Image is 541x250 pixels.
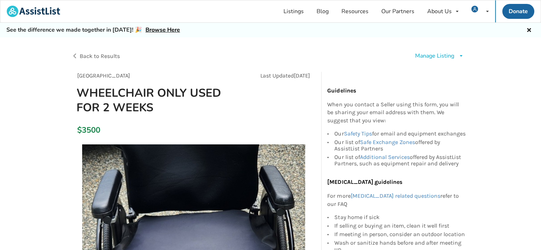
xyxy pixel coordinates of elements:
div: Our list of offered by AssistList Partners, such as equipment repair and delivery [334,153,466,167]
div: About Us [427,9,452,14]
a: Browse Here [145,26,180,34]
h5: See the difference we made together in [DATE]! 🎉 [6,26,180,34]
a: Listings [277,0,310,22]
a: Donate [502,4,534,19]
div: $3500 [77,125,81,135]
div: Our for email and equipment exchanges [334,131,466,138]
h1: WHEELCHAIR ONLY USED FOR 2 WEEKS [71,86,239,115]
span: [GEOGRAPHIC_DATA] [77,72,130,79]
div: If meeting in person, consider an outdoor location [334,230,466,239]
div: If selling or buying an item, clean it well first [334,222,466,230]
a: [MEDICAL_DATA] related questions [350,192,440,199]
b: Guidelines [327,87,356,94]
img: assistlist-logo [7,6,60,17]
a: Resources [335,0,375,22]
a: Safety Tips [344,130,372,137]
div: Stay home if sick [334,214,466,222]
div: Manage Listing [415,52,454,60]
p: For more refer to our FAQ [327,192,466,208]
span: Last Updated [260,72,294,79]
img: user icon [471,6,478,12]
a: Our Partners [375,0,421,22]
span: [DATE] [294,72,310,79]
a: Additional Services [360,154,409,160]
b: [MEDICAL_DATA] guidelines [327,179,402,185]
a: Safe Exchange Zones [360,139,415,145]
a: Blog [310,0,335,22]
p: When you contact a Seller using this form, you will be sharing your email address with them. We s... [327,101,466,125]
span: Back to Results [80,53,120,59]
div: Our list of offered by AssistList Partners [334,138,466,153]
